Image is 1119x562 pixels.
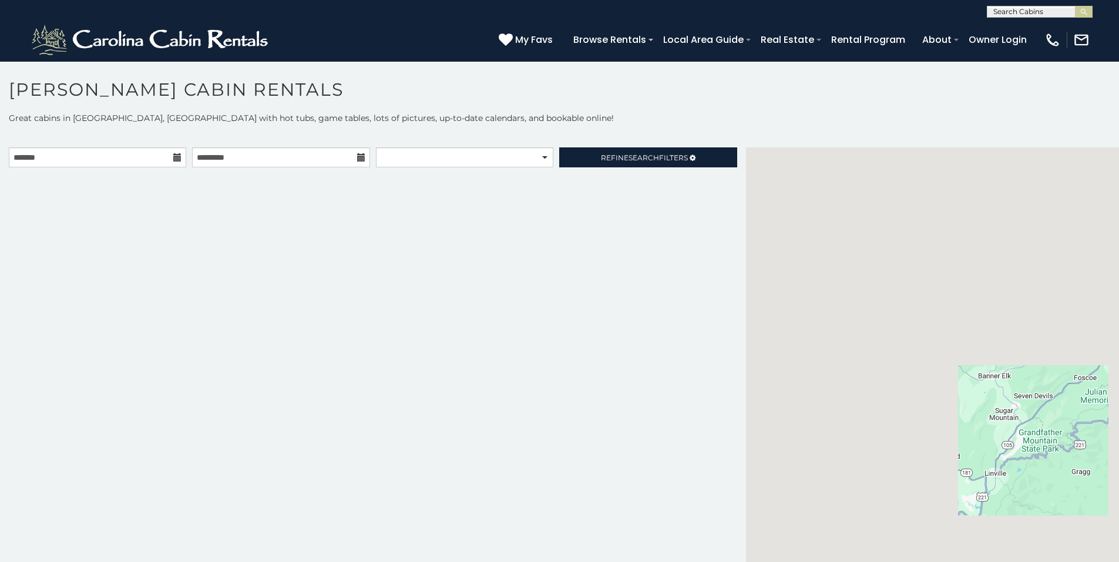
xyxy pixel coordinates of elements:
img: phone-regular-white.png [1044,32,1061,48]
a: Owner Login [963,29,1033,50]
a: Real Estate [755,29,820,50]
a: About [916,29,957,50]
span: My Favs [515,32,553,47]
img: White-1-2.png [29,22,273,58]
a: RefineSearchFilters [559,147,737,167]
span: Search [629,153,659,162]
a: Browse Rentals [567,29,652,50]
span: Refine Filters [601,153,688,162]
a: Local Area Guide [657,29,750,50]
a: My Favs [499,32,556,48]
a: Rental Program [825,29,911,50]
img: mail-regular-white.png [1073,32,1090,48]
